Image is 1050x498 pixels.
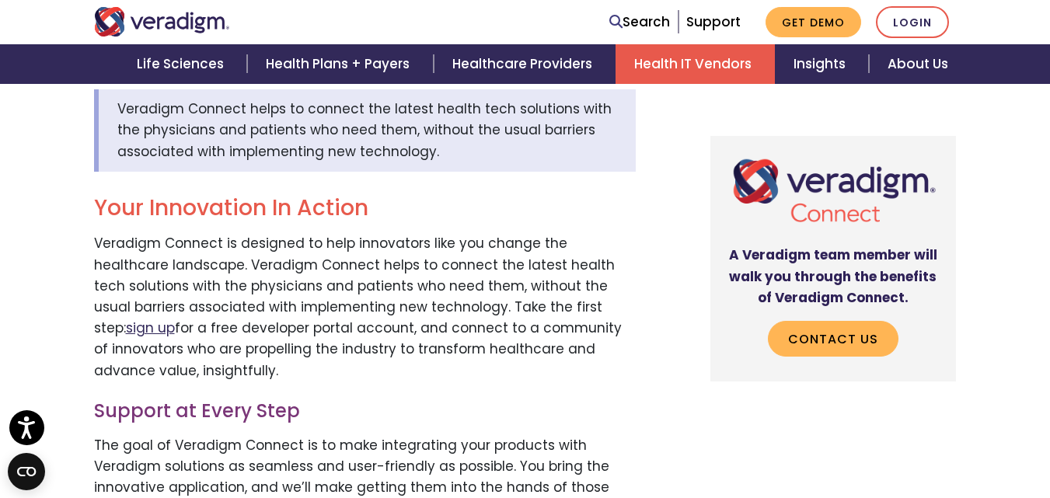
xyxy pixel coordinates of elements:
a: sign up [126,319,175,337]
a: Get Demo [766,7,861,37]
span: Veradigm Connect helps to connect the latest health tech solutions with the physicians and patien... [117,99,612,160]
a: Support [686,12,741,31]
a: Insights [775,44,869,84]
a: Healthcare Providers [434,44,616,84]
img: Veradigm Connect [723,148,944,232]
strong: A Veradigm team member will walk you through the benefits of Veradigm Connect. [729,246,937,306]
a: About Us [869,44,967,84]
h2: Your Innovation In Action [94,195,636,221]
button: Open CMP widget [8,453,45,490]
a: Life Sciences [118,44,247,84]
img: Veradigm logo [94,7,230,37]
a: Contact Us [768,321,898,357]
a: Health IT Vendors [616,44,775,84]
p: Veradigm Connect is designed to help innovators like you change the healthcare landscape. Veradig... [94,233,636,381]
a: Login [876,6,949,38]
a: Health Plans + Payers [247,44,433,84]
h3: Support at Every Step [94,400,636,423]
a: Search [609,12,670,33]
